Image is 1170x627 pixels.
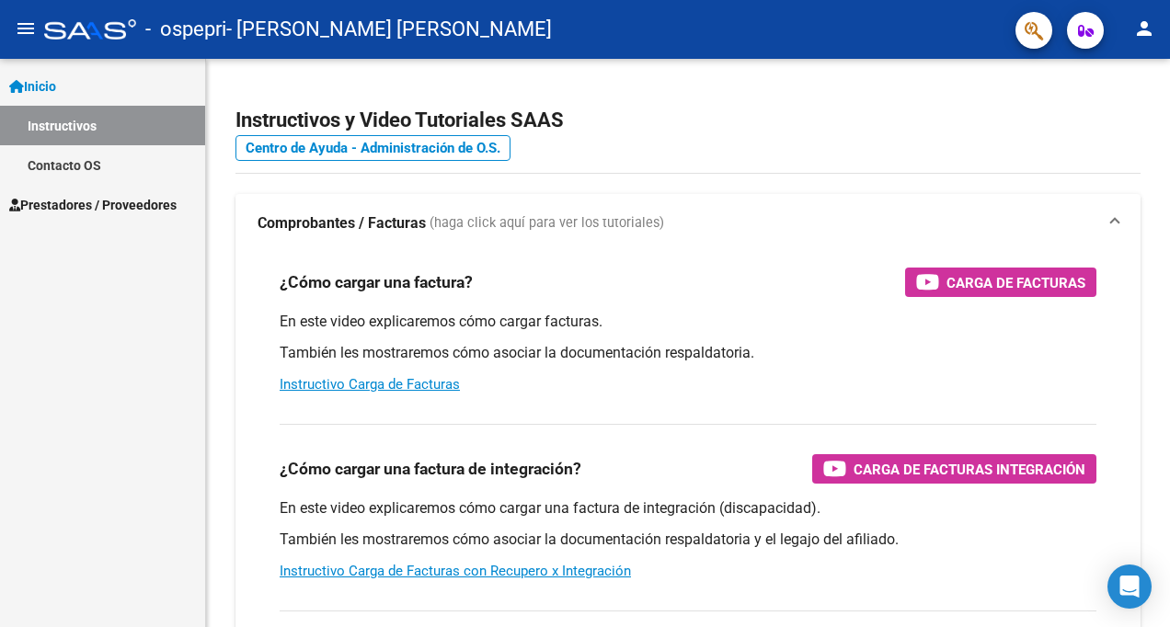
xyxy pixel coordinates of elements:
a: Instructivo Carga de Facturas [280,376,460,393]
span: - [PERSON_NAME] [PERSON_NAME] [226,9,552,50]
div: Open Intercom Messenger [1107,564,1152,609]
p: En este video explicaremos cómo cargar una factura de integración (discapacidad). [280,498,1096,519]
span: Carga de Facturas Integración [854,458,1085,481]
mat-expansion-panel-header: Comprobantes / Facturas (haga click aquí para ver los tutoriales) [235,194,1141,253]
span: - ospepri [145,9,226,50]
strong: Comprobantes / Facturas [258,213,426,234]
h2: Instructivos y Video Tutoriales SAAS [235,103,1141,138]
span: Prestadores / Proveedores [9,195,177,215]
p: En este video explicaremos cómo cargar facturas. [280,312,1096,332]
h3: ¿Cómo cargar una factura? [280,269,473,295]
button: Carga de Facturas Integración [812,454,1096,484]
p: También les mostraremos cómo asociar la documentación respaldatoria. [280,343,1096,363]
span: Inicio [9,76,56,97]
mat-icon: person [1133,17,1155,40]
a: Instructivo Carga de Facturas con Recupero x Integración [280,563,631,579]
span: Carga de Facturas [946,271,1085,294]
h3: ¿Cómo cargar una factura de integración? [280,456,581,482]
p: También les mostraremos cómo asociar la documentación respaldatoria y el legajo del afiliado. [280,530,1096,550]
span: (haga click aquí para ver los tutoriales) [430,213,664,234]
a: Centro de Ayuda - Administración de O.S. [235,135,510,161]
mat-icon: menu [15,17,37,40]
button: Carga de Facturas [905,268,1096,297]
